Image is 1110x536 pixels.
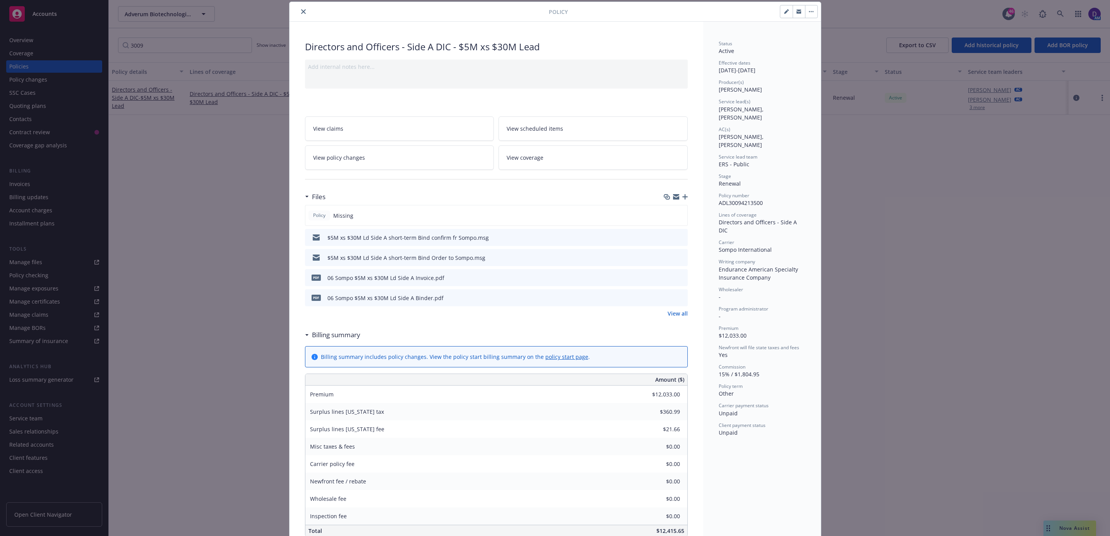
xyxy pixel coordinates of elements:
[665,274,671,282] button: download file
[668,309,688,318] a: View all
[333,212,353,220] span: Missing
[321,353,590,361] div: Billing summary includes policy changes. View the policy start billing summary on the .
[719,325,738,331] span: Premium
[719,218,805,234] div: Directors and Officers - Side A DIC
[312,212,327,219] span: Policy
[719,312,721,320] span: -
[299,7,308,16] button: close
[634,458,685,470] input: 0.00
[327,234,489,242] div: $5M xs $30M Ld Side A short-term Bind confirm fr Sompo.msg
[634,441,685,452] input: 0.00
[719,47,734,55] span: Active
[310,443,355,450] span: Misc taxes & fees
[634,423,685,435] input: 0.00
[719,332,747,339] span: $12,033.00
[308,63,685,71] div: Add internal notes here...
[719,246,772,253] span: Sompo International
[719,402,769,409] span: Carrier payment status
[310,391,334,398] span: Premium
[634,406,685,418] input: 0.00
[634,493,685,505] input: 0.00
[719,133,765,149] span: [PERSON_NAME], [PERSON_NAME]
[327,274,444,282] div: 06 Sompo $5M xs $30M Ld Side A Invoice.pdf
[498,116,688,141] a: View scheduled items
[305,330,360,340] div: Billing summary
[719,126,730,133] span: AC(s)
[310,512,347,520] span: Inspection fee
[719,106,765,121] span: [PERSON_NAME], [PERSON_NAME]
[634,476,685,487] input: 0.00
[305,116,494,141] a: View claims
[719,86,762,93] span: [PERSON_NAME]
[312,295,321,300] span: pdf
[498,145,688,170] a: View coverage
[656,527,684,534] span: $12,415.65
[313,154,365,162] span: View policy changes
[719,293,721,300] span: -
[719,212,757,218] span: Lines of coverage
[312,275,321,280] span: pdf
[719,173,731,179] span: Stage
[719,266,800,281] span: Endurance American Specialty Insurance Company
[719,239,734,246] span: Carrier
[308,527,322,534] span: Total
[719,40,732,47] span: Status
[719,344,799,351] span: Newfront will file state taxes and fees
[665,234,671,242] button: download file
[310,425,384,433] span: Surplus lines [US_STATE] fee
[719,60,805,74] div: [DATE] - [DATE]
[678,254,685,262] button: preview file
[507,154,543,162] span: View coverage
[634,389,685,400] input: 0.00
[310,408,384,415] span: Surplus lines [US_STATE] tax
[719,306,768,312] span: Program administrator
[719,258,755,265] span: Writing company
[310,478,366,485] span: Newfront fee / rebate
[678,234,685,242] button: preview file
[545,353,588,360] a: policy start page
[719,410,738,417] span: Unpaid
[719,60,750,66] span: Effective dates
[665,294,671,302] button: download file
[655,376,684,384] span: Amount ($)
[678,294,685,302] button: preview file
[719,192,749,199] span: Policy number
[719,429,738,436] span: Unpaid
[719,422,766,428] span: Client payment status
[327,294,444,302] div: 06 Sompo $5M xs $30M Ld Side A Binder.pdf
[719,286,743,293] span: Wholesaler
[665,254,671,262] button: download file
[507,125,563,133] span: View scheduled items
[719,79,744,85] span: Producer(s)
[719,199,763,207] span: ADL30094213500
[327,254,485,262] div: $5M xs $30M Ld Side A short-term Bind Order to Sompo.msg
[719,390,734,397] span: Other
[719,180,741,187] span: Renewal
[719,370,759,378] span: 15% / $1,804.95
[719,364,745,370] span: Commission
[310,495,346,502] span: Wholesale fee
[719,351,728,358] span: Yes
[719,160,749,168] span: ERS - Public
[549,8,568,16] span: Policy
[312,330,360,340] h3: Billing summary
[313,125,343,133] span: View claims
[305,40,688,53] div: Directors and Officers - Side A DIC - $5M xs $30M Lead
[310,460,355,468] span: Carrier policy fee
[719,98,750,105] span: Service lead(s)
[719,383,743,389] span: Policy term
[305,192,325,202] div: Files
[678,274,685,282] button: preview file
[305,145,494,170] a: View policy changes
[634,510,685,522] input: 0.00
[719,154,757,160] span: Service lead team
[312,192,325,202] h3: Files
